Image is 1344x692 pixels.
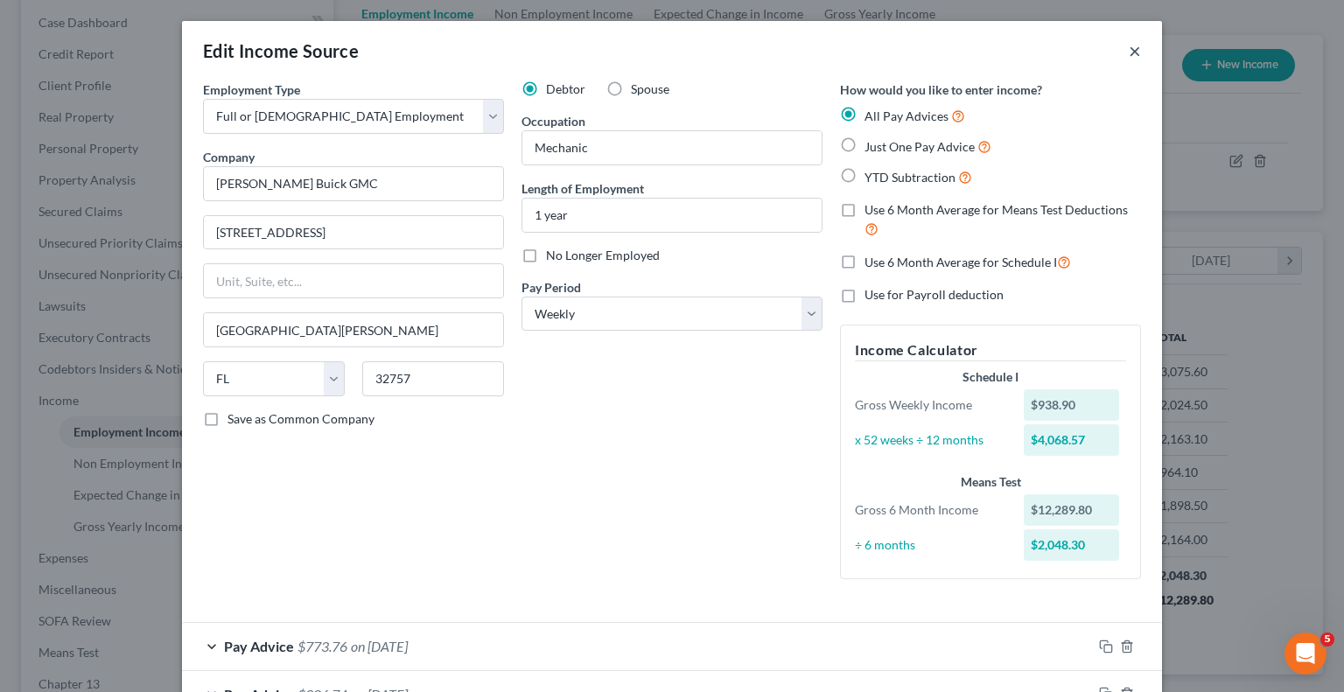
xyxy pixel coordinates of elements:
span: on [DATE] [351,638,408,654]
span: Use 6 Month Average for Means Test Deductions [864,202,1128,217]
iframe: Intercom live chat [1284,633,1326,675]
span: Spouse [631,81,669,96]
button: × [1129,40,1141,61]
span: Use for Payroll deduction [864,287,1004,302]
span: Employment Type [203,82,300,97]
div: $938.90 [1024,389,1120,421]
input: Unit, Suite, etc... [204,264,503,297]
span: Company [203,150,255,164]
input: -- [522,131,822,164]
div: ÷ 6 months [846,536,1015,554]
span: Debtor [546,81,585,96]
div: $2,048.30 [1024,529,1120,561]
label: Length of Employment [521,179,644,198]
div: Edit Income Source [203,38,359,63]
h5: Income Calculator [855,339,1126,361]
input: Enter city... [204,313,503,346]
div: Gross 6 Month Income [846,501,1015,519]
span: Just One Pay Advice [864,139,975,154]
label: How would you like to enter income? [840,80,1042,99]
span: $773.76 [297,638,347,654]
div: Means Test [855,473,1126,491]
span: Use 6 Month Average for Schedule I [864,255,1057,269]
input: Enter address... [204,216,503,249]
span: YTD Subtraction [864,170,955,185]
span: No Longer Employed [546,248,660,262]
label: Occupation [521,112,585,130]
span: 5 [1320,633,1334,647]
div: $12,289.80 [1024,494,1120,526]
span: Save as Common Company [227,411,374,426]
span: All Pay Advices [864,108,948,123]
span: Pay Advice [224,638,294,654]
div: Schedule I [855,368,1126,386]
span: Pay Period [521,280,581,295]
input: Search company by name... [203,166,504,201]
div: x 52 weeks ÷ 12 months [846,431,1015,449]
input: ex: 2 years [522,199,822,232]
div: Gross Weekly Income [846,396,1015,414]
div: $4,068.57 [1024,424,1120,456]
input: Enter zip... [362,361,504,396]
